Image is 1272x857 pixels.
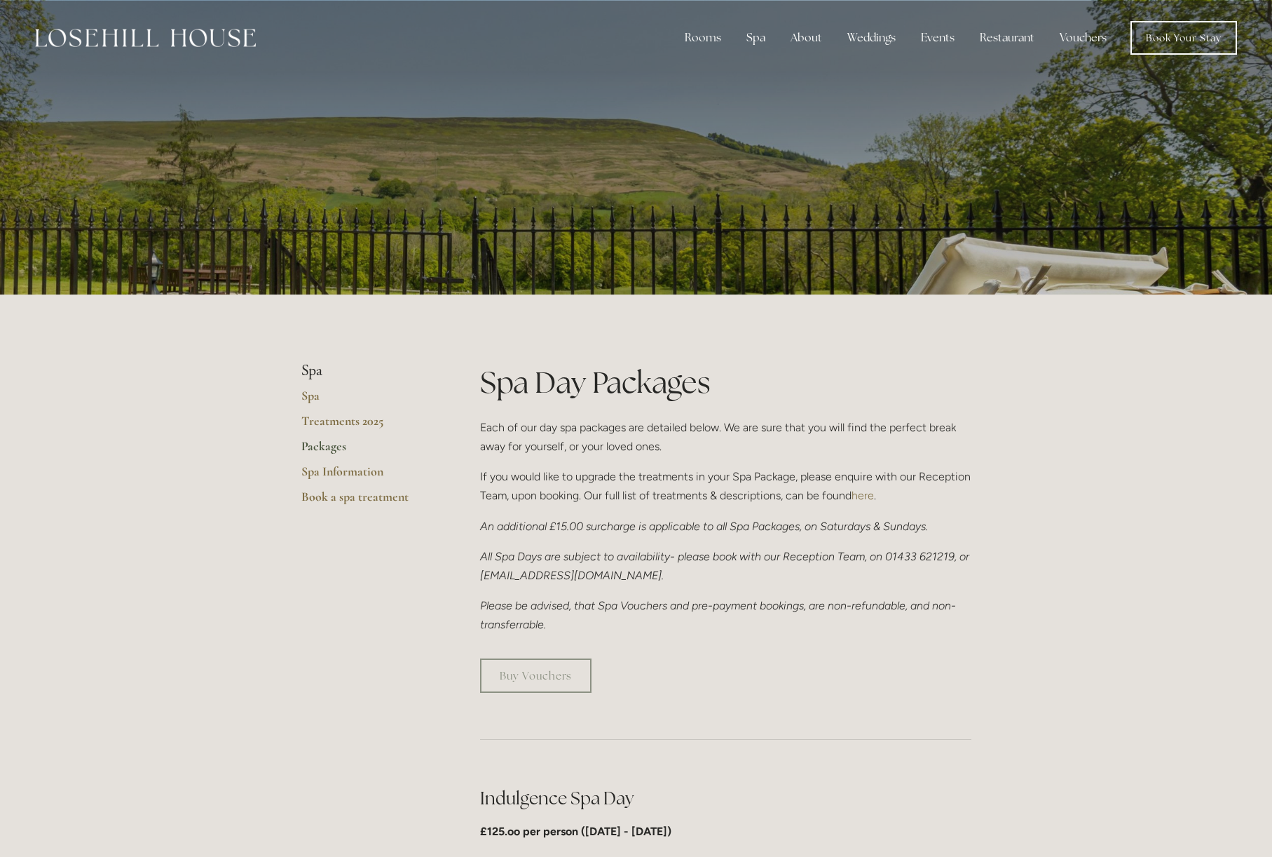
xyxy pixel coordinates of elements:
a: Treatments 2025 [301,413,435,438]
h2: Indulgence Spa Day [480,786,971,811]
div: Rooms [673,24,732,52]
a: Book Your Stay [1130,21,1237,55]
a: here [852,489,874,502]
div: Events [910,24,966,52]
a: Packages [301,438,435,464]
li: Spa [301,362,435,380]
div: Weddings [836,24,907,52]
p: Each of our day spa packages are detailed below. We are sure that you will find the perfect break... [480,418,971,456]
img: Losehill House [35,29,256,47]
a: Spa Information [301,464,435,489]
p: If you would like to upgrade the treatments in your Spa Package, please enquire with our Receptio... [480,467,971,505]
div: Restaurant [969,24,1046,52]
a: Book a spa treatment [301,489,435,514]
em: Please be advised, that Spa Vouchers and pre-payment bookings, are non-refundable, and non-transf... [480,599,956,631]
a: Buy Vouchers [480,659,591,693]
strong: £125.oo per person ([DATE] - [DATE]) [480,825,671,838]
em: An additional £15.00 surcharge is applicable to all Spa Packages, on Saturdays & Sundays. [480,520,928,533]
em: All Spa Days are subject to availability- please book with our Reception Team, on 01433 621219, o... [480,550,972,582]
h1: Spa Day Packages [480,362,971,403]
div: About [779,24,833,52]
div: Spa [735,24,777,52]
a: Vouchers [1048,24,1118,52]
a: Spa [301,388,435,413]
